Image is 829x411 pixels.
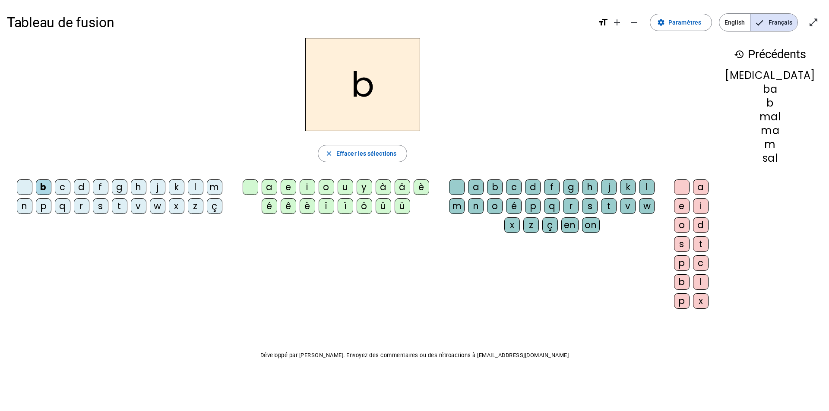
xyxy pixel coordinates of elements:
div: k [169,179,184,195]
h2: b [305,38,420,131]
div: f [544,179,560,195]
div: ë [300,198,315,214]
div: b [487,179,503,195]
div: t [112,198,127,214]
div: û [376,198,391,214]
div: k [620,179,636,195]
div: i [693,198,709,214]
div: p [674,255,690,271]
div: a [468,179,484,195]
mat-icon: open_in_full [808,17,819,28]
div: sal [725,153,815,163]
div: c [693,255,709,271]
div: t [693,236,709,252]
div: ba [725,84,815,94]
h1: Tableau de fusion [7,9,591,36]
span: Français [750,14,797,31]
mat-icon: remove [629,17,639,28]
div: u [338,179,353,195]
button: Entrer en plein écran [805,14,822,31]
div: i [300,179,315,195]
div: f [93,179,108,195]
div: î [319,198,334,214]
p: Développé par [PERSON_NAME]. Envoyez des commentaires ou des rétroactions à [EMAIL_ADDRESS][DOMAI... [7,350,822,361]
div: w [639,198,655,214]
div: ê [281,198,296,214]
div: v [131,198,146,214]
div: l [693,274,709,290]
div: l [639,179,655,195]
div: a [693,179,709,195]
div: o [674,217,690,233]
div: c [506,179,522,195]
div: â [395,179,410,195]
div: ü [395,198,410,214]
span: Effacer les sélections [336,148,396,159]
div: d [74,179,89,195]
div: d [525,179,541,195]
div: é [506,198,522,214]
div: r [74,198,89,214]
div: v [620,198,636,214]
div: ma [725,125,815,136]
div: g [112,179,127,195]
div: h [131,179,146,195]
mat-button-toggle-group: Language selection [719,13,798,31]
button: Paramètres [650,14,712,31]
div: a [262,179,277,195]
div: y [357,179,372,195]
div: p [674,293,690,309]
div: p [36,198,51,214]
div: z [523,217,539,233]
div: z [188,198,203,214]
div: [MEDICAL_DATA] [725,70,815,81]
div: o [319,179,334,195]
div: b [674,274,690,290]
div: s [582,198,598,214]
button: Augmenter la taille de la police [608,14,626,31]
div: q [55,198,70,214]
mat-icon: add [612,17,622,28]
div: e [674,198,690,214]
div: x [693,293,709,309]
mat-icon: history [734,49,744,60]
h3: Précédents [725,45,815,64]
div: j [601,179,617,195]
div: r [563,198,579,214]
div: n [468,198,484,214]
mat-icon: format_size [598,17,608,28]
button: Effacer les sélections [318,145,407,162]
div: g [563,179,579,195]
div: on [582,217,600,233]
div: s [93,198,108,214]
div: à [376,179,391,195]
div: b [36,179,51,195]
div: ï [338,198,353,214]
div: w [150,198,165,214]
div: q [544,198,560,214]
div: m [207,179,222,195]
div: x [504,217,520,233]
div: en [561,217,579,233]
div: j [150,179,165,195]
mat-icon: settings [657,19,665,26]
div: è [414,179,429,195]
div: e [281,179,296,195]
div: t [601,198,617,214]
div: ç [207,198,222,214]
div: x [169,198,184,214]
span: Paramètres [668,17,701,28]
div: o [487,198,503,214]
div: d [693,217,709,233]
div: b [725,98,815,108]
div: é [262,198,277,214]
button: Diminuer la taille de la police [626,14,643,31]
mat-icon: close [325,150,333,157]
span: English [719,14,750,31]
div: l [188,179,203,195]
div: mal [725,112,815,122]
div: m [725,139,815,150]
div: h [582,179,598,195]
div: c [55,179,70,195]
div: ô [357,198,372,214]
